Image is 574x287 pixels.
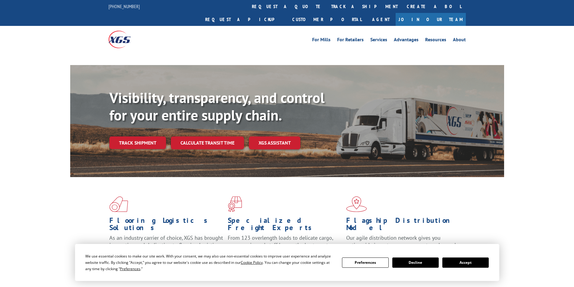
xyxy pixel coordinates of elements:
span: Preferences [120,266,140,271]
span: As an industry carrier of choice, XGS has brought innovation and dedication to flooring logistics... [109,234,223,256]
a: For Mills [312,37,331,44]
div: Cookie Consent Prompt [75,244,499,281]
a: Agent [366,13,396,26]
h1: Flooring Logistics Solutions [109,217,223,234]
div: We use essential cookies to make our site work. With your consent, we may also use non-essential ... [85,253,335,272]
p: From 123 overlength loads to delicate cargo, our experienced staff knows the best way to move you... [228,234,342,261]
b: Visibility, transparency, and control for your entire supply chain. [109,88,325,124]
button: Decline [392,257,439,268]
a: Services [370,37,387,44]
a: For Retailers [337,37,364,44]
img: xgs-icon-focused-on-flooring-red [228,196,242,212]
a: Resources [425,37,446,44]
button: Accept [442,257,489,268]
h1: Specialized Freight Experts [228,217,342,234]
a: [PHONE_NUMBER] [108,3,140,9]
a: Advantages [394,37,419,44]
span: Cookie Policy [241,260,263,265]
a: About [453,37,466,44]
h1: Flagship Distribution Model [346,217,460,234]
a: Request a pickup [201,13,288,26]
span: Our agile distribution network gives you nationwide inventory management on demand. [346,234,457,248]
img: xgs-icon-total-supply-chain-intelligence-red [109,196,128,212]
a: Join Our Team [396,13,466,26]
a: XGS ASSISTANT [249,136,300,149]
button: Preferences [342,257,388,268]
a: Track shipment [109,136,166,149]
img: xgs-icon-flagship-distribution-model-red [346,196,367,212]
a: Calculate transit time [171,136,244,149]
a: Customer Portal [288,13,366,26]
